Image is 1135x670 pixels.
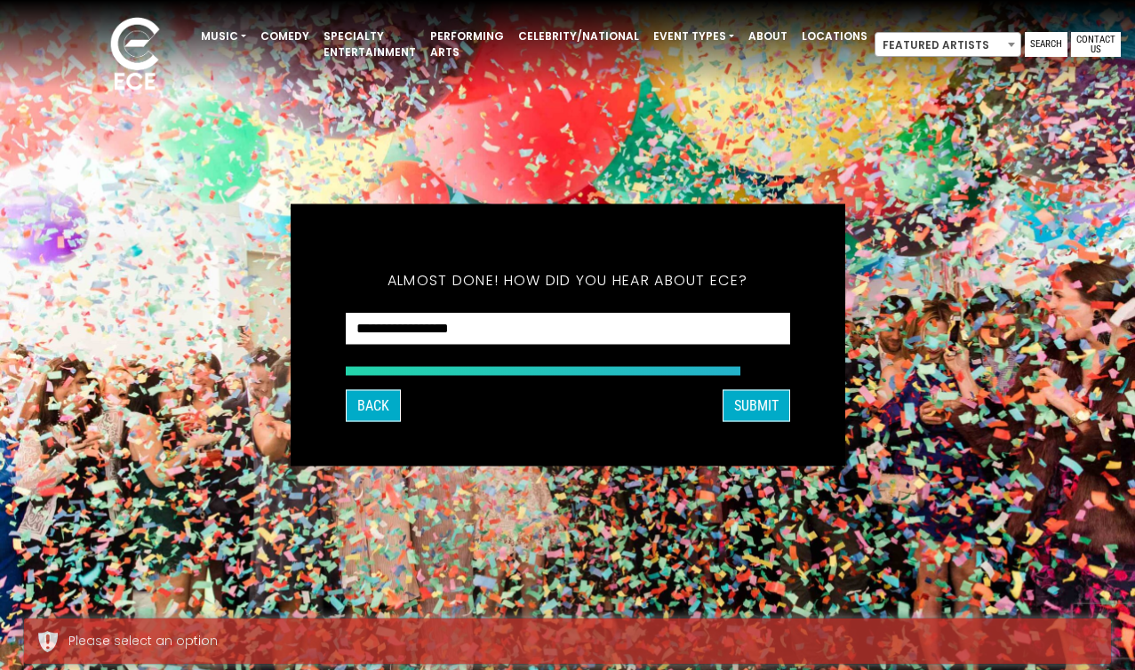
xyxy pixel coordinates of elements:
img: ece_new_logo_whitev2-1.png [91,12,180,99]
h5: Almost done! How did you hear about ECE? [346,249,790,313]
a: Search [1025,32,1067,57]
div: Please select an option [68,632,1099,650]
span: Featured Artists [875,33,1020,58]
button: Back [346,390,401,422]
a: Celebrity/National [511,21,646,52]
button: SUBMIT [723,390,790,422]
a: Specialty Entertainment [316,21,423,68]
a: Contact Us [1071,32,1121,57]
a: Comedy [253,21,316,52]
a: About [741,21,795,52]
a: Event Types [646,21,741,52]
a: Performing Arts [423,21,511,68]
a: Locations [795,21,875,52]
span: Featured Artists [875,32,1021,57]
select: How did you hear about ECE [346,313,790,346]
a: Music [194,21,253,52]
